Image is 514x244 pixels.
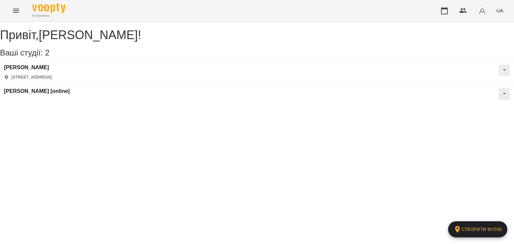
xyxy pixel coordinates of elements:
span: For Business [32,14,66,18]
a: [PERSON_NAME] [online] [4,88,70,94]
button: Menu [8,3,24,19]
img: avatar_s.png [478,6,487,15]
button: UA [494,4,506,17]
a: [PERSON_NAME] [4,65,52,71]
span: 2 [45,48,49,57]
span: UA [496,7,503,14]
img: Voopty Logo [32,3,66,13]
p: [STREET_ADDRESS] [11,75,52,80]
